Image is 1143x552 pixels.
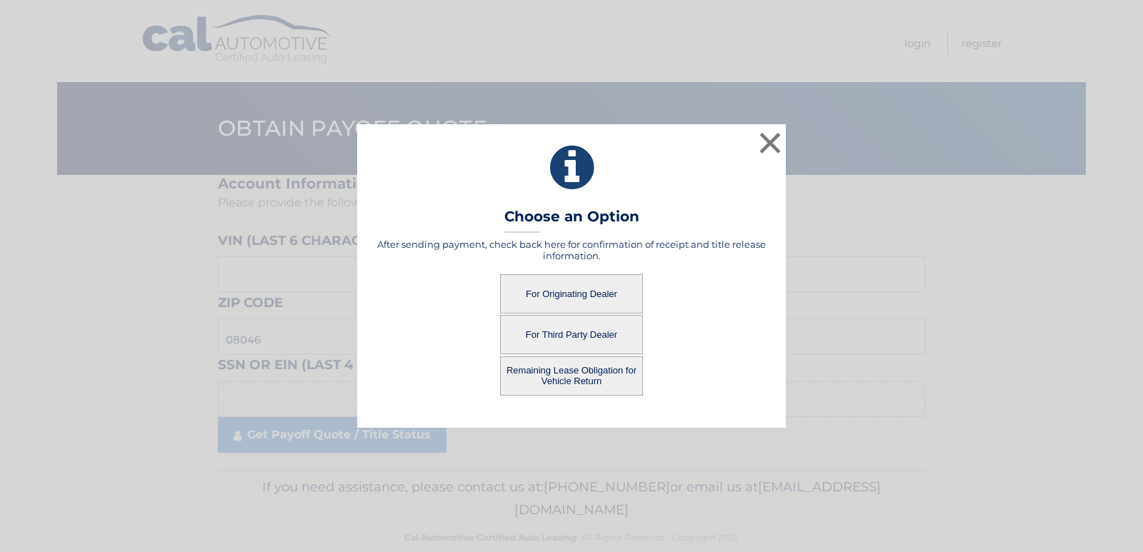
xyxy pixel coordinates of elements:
button: Remaining Lease Obligation for Vehicle Return [500,356,643,396]
h5: After sending payment, check back here for confirmation of receipt and title release information. [375,239,768,261]
h3: Choose an Option [504,208,639,233]
button: For Third Party Dealer [500,315,643,354]
button: For Originating Dealer [500,274,643,313]
button: × [756,129,784,157]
